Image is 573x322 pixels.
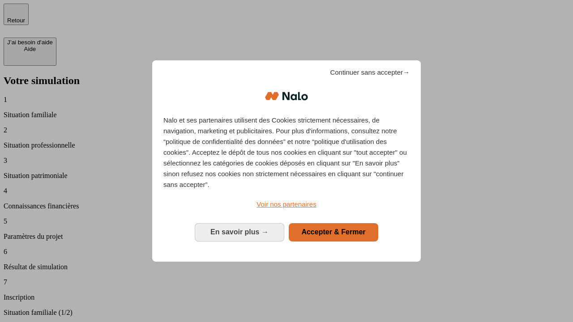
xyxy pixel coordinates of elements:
span: En savoir plus → [210,228,269,236]
button: Accepter & Fermer: Accepter notre traitement des données et fermer [289,223,378,241]
div: Bienvenue chez Nalo Gestion du consentement [152,60,421,261]
span: Accepter & Fermer [301,228,365,236]
img: Logo [265,83,308,110]
button: En savoir plus: Configurer vos consentements [195,223,284,241]
p: Nalo et ses partenaires utilisent des Cookies strictement nécessaires, de navigation, marketing e... [163,115,410,190]
span: Continuer sans accepter→ [330,67,410,78]
span: Voir nos partenaires [257,200,316,208]
a: Voir nos partenaires [163,199,410,210]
